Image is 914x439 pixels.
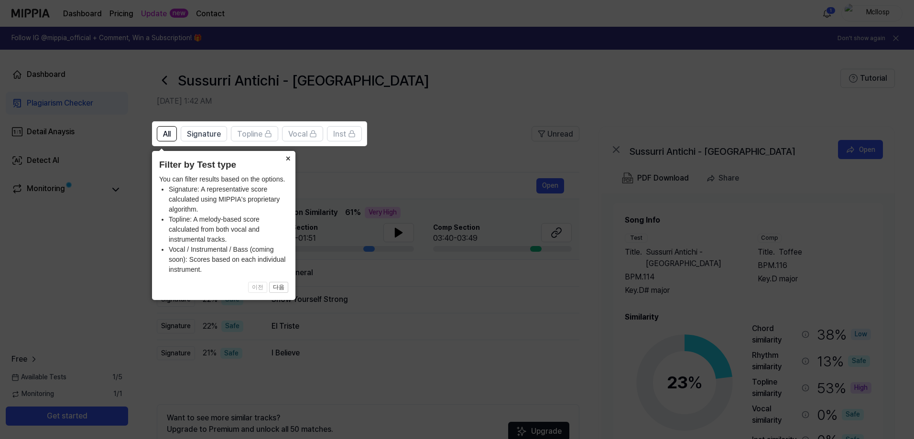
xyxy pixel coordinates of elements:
[181,126,227,141] button: Signature
[187,128,221,140] span: Signature
[269,282,288,293] button: 다음
[157,126,177,141] button: All
[333,128,346,140] span: Inst
[163,128,171,140] span: All
[282,126,323,141] button: Vocal
[288,128,307,140] span: Vocal
[231,126,278,141] button: Topline
[169,245,288,275] li: Vocal / Instrumental / Bass (coming soon): Scores based on each individual instrument.
[159,174,288,275] div: You can filter results based on the options.
[159,158,288,172] header: Filter by Test type
[169,184,288,214] li: Signature: A representative score calculated using MIPPIA's proprietary algorithm.
[280,151,295,164] button: Close
[237,128,262,140] span: Topline
[327,126,362,141] button: Inst
[169,214,288,245] li: Topline: A melody-based score calculated from both vocal and instrumental tracks.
